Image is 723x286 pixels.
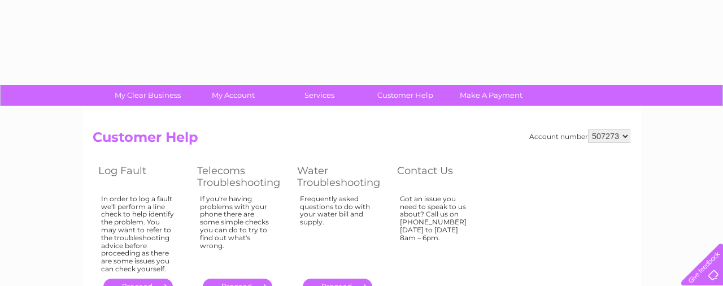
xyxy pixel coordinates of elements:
[300,195,374,268] div: Frequently asked questions to do with your water bill and supply.
[101,195,175,273] div: In order to log a fault we'll perform a line check to help identify the problem. You may want to ...
[93,162,191,192] th: Log Fault
[291,162,391,192] th: Water Troubleshooting
[400,195,473,268] div: Got an issue you need to speak to us about? Call us on [PHONE_NUMBER] [DATE] to [DATE] 8am – 6pm.
[273,85,366,106] a: Services
[359,85,452,106] a: Customer Help
[445,85,538,106] a: Make A Payment
[93,129,630,151] h2: Customer Help
[191,162,291,192] th: Telecoms Troubleshooting
[529,129,630,143] div: Account number
[187,85,280,106] a: My Account
[101,85,194,106] a: My Clear Business
[200,195,275,268] div: If you're having problems with your phone there are some simple checks you can do to try to find ...
[391,162,490,192] th: Contact Us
